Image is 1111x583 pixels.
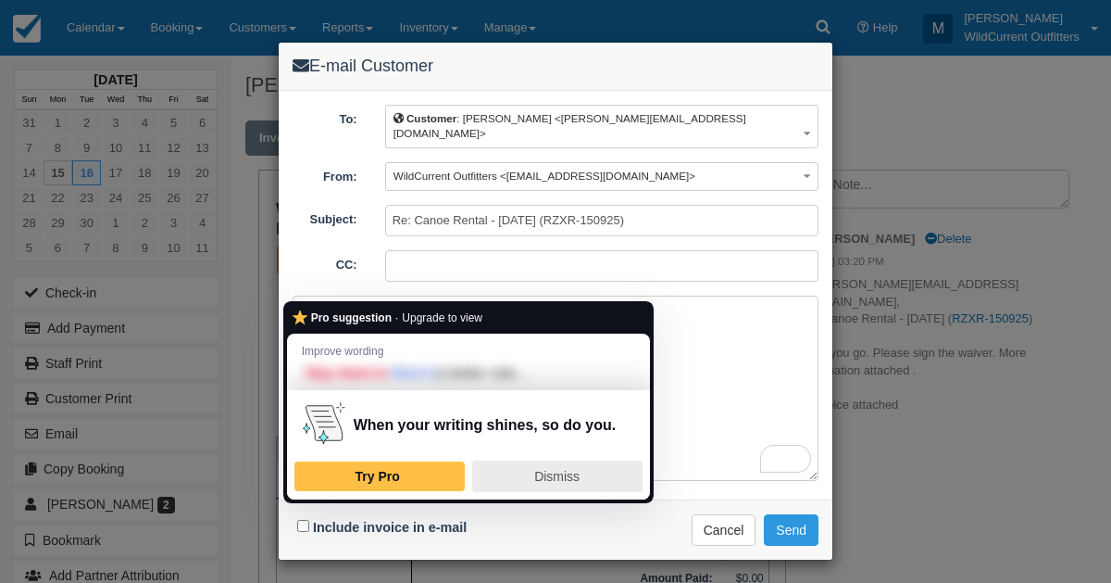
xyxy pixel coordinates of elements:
[293,296,818,481] textarea: To enrich screen reader interactions, please activate Accessibility in Grammarly extension settings
[279,105,371,129] label: To:
[385,105,818,148] button: Customer: [PERSON_NAME] <[PERSON_NAME][EMAIL_ADDRESS][DOMAIN_NAME]>
[406,112,456,124] b: Customer
[393,112,746,140] span: : [PERSON_NAME] <[PERSON_NAME][EMAIL_ADDRESS][DOMAIN_NAME]>
[279,205,371,229] label: Subject:
[764,514,818,546] button: Send
[293,57,818,76] h4: E-mail Customer
[313,520,467,535] label: Include invoice in e-mail
[692,514,756,546] button: Cancel
[393,170,695,182] span: WildCurrent Outfitters <[EMAIL_ADDRESS][DOMAIN_NAME]>
[279,162,371,186] label: From:
[385,162,818,191] button: WildCurrent Outfitters <[EMAIL_ADDRESS][DOMAIN_NAME]>
[279,250,371,274] label: CC:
